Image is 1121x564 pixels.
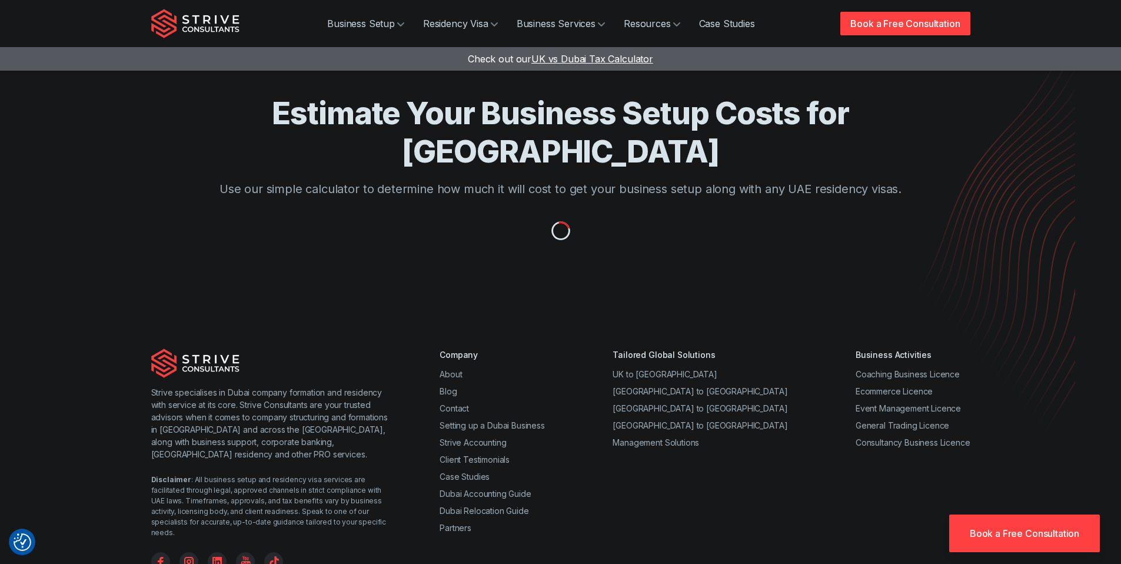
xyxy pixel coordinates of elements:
[14,533,31,551] img: Revisit consent button
[613,420,787,430] a: [GEOGRAPHIC_DATA] to [GEOGRAPHIC_DATA]
[856,386,933,396] a: Ecommerce Licence
[613,349,787,361] div: Tailored Global Solutions
[151,349,239,378] img: Strive Consultants
[440,437,506,447] a: Strive Accounting
[949,515,1100,552] a: Book a Free Consultation
[856,403,961,413] a: Event Management Licence
[440,369,462,379] a: About
[856,437,970,447] a: Consultancy Business Licence
[440,489,531,499] a: Dubai Accounting Guide
[614,12,690,35] a: Resources
[507,12,614,35] a: Business Services
[198,94,923,171] h1: Estimate Your Business Setup Costs for [GEOGRAPHIC_DATA]
[856,420,949,430] a: General Trading Licence
[613,369,717,379] a: UK to [GEOGRAPHIC_DATA]
[440,472,490,482] a: Case Studies
[613,437,699,447] a: Management Solutions
[440,420,545,430] a: Setting up a Dubai Business
[440,386,457,396] a: Blog
[856,369,960,379] a: Coaching Business Licence
[440,506,528,516] a: Dubai Relocation Guide
[690,12,764,35] a: Case Studies
[151,475,191,484] strong: Disclaimer
[14,533,31,551] button: Consent Preferences
[151,475,393,538] div: : All business setup and residency visa services are facilitated through legal, approved channels...
[840,12,970,35] a: Book a Free Consultation
[613,403,787,413] a: [GEOGRAPHIC_DATA] to [GEOGRAPHIC_DATA]
[414,12,507,35] a: Residency Visa
[856,349,970,361] div: Business Activities
[440,454,510,465] a: Client Testimonials
[613,386,787,396] a: [GEOGRAPHIC_DATA] to [GEOGRAPHIC_DATA]
[198,180,923,198] p: Use our simple calculator to determine how much it will cost to get your business setup along wit...
[440,523,471,533] a: Partners
[151,386,393,460] p: Strive specialises in Dubai company formation and residency with service at its core. Strive Cons...
[151,9,239,38] img: Strive Consultants
[440,349,545,361] div: Company
[468,53,653,65] a: Check out ourUK vs Dubai Tax Calculator
[318,12,414,35] a: Business Setup
[531,53,653,65] span: UK vs Dubai Tax Calculator
[440,403,469,413] a: Contact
